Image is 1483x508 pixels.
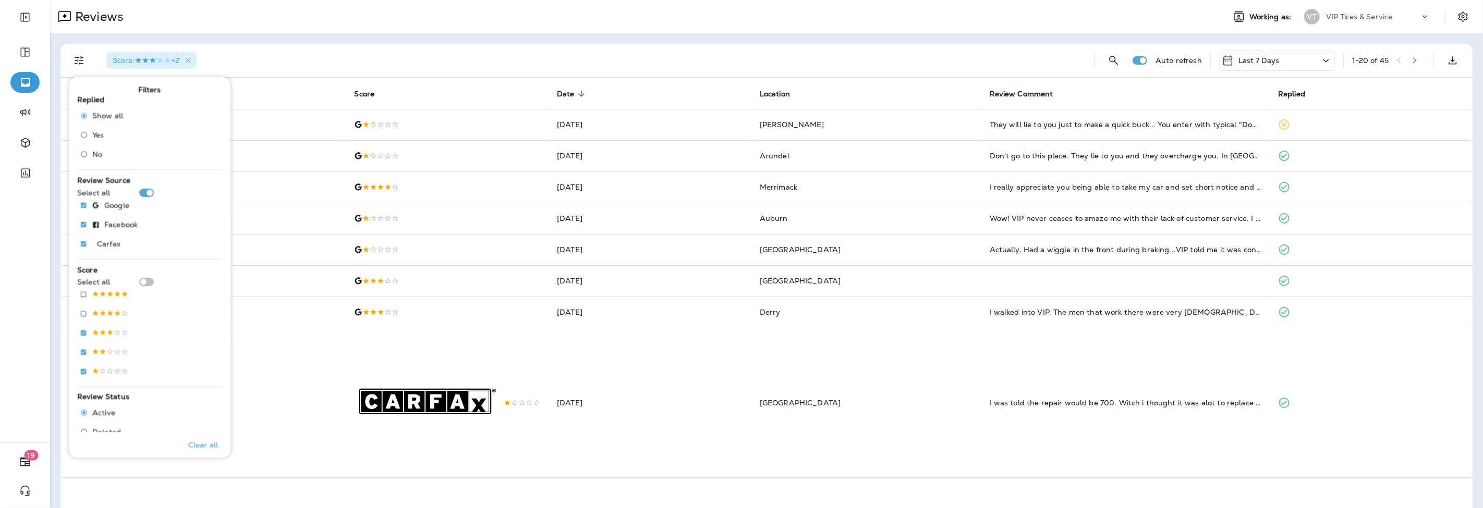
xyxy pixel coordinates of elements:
span: Active [92,408,115,417]
p: VIP Tires & Service [1326,13,1393,21]
button: 19 [10,451,40,472]
td: [DATE] [549,109,751,140]
div: Actually. Had a wiggle in the front during braking...VIP told me it was control arm bushings..900... [990,244,1261,255]
span: Score [354,90,374,98]
p: Clear all [188,441,218,449]
span: [PERSON_NAME] [760,120,824,129]
span: Merrimack [760,182,797,192]
span: [GEOGRAPHIC_DATA] [760,276,841,286]
p: Facebook [104,220,138,228]
button: Search Reviews [1103,50,1124,71]
span: Working as: [1249,13,1294,21]
span: Deleted [92,428,121,436]
span: Location [760,90,790,98]
button: Expand Sidebar [10,7,40,28]
span: [GEOGRAPHIC_DATA] [760,398,841,407]
p: Last 7 Days [1238,56,1280,65]
div: They will lie to you just to make a quick buck... You enter with typical "Don't want to be here" ... [990,119,1261,130]
td: [DATE] [549,296,751,328]
span: Location [760,89,804,98]
span: Arundel [760,151,789,160]
span: Date [557,90,575,98]
span: No [92,150,102,158]
td: [DATE] [549,234,751,265]
button: Clear all [184,432,222,458]
p: Reviews [71,9,124,24]
div: I was told the repair would be 700. Witch i thought it was alot to replace one exhaust manfold wa... [990,398,1261,408]
div: VT [1304,9,1320,24]
div: I really appreciate you being able to take my car and set short notice and complete the repair wo... [990,182,1261,192]
span: Score [354,89,388,98]
div: 1 - 20 of 45 [1352,56,1389,65]
span: Score [77,265,98,275]
span: Replied [1278,90,1305,98]
div: Score:3 Stars+2 [106,52,197,69]
span: 19 [25,450,39,461]
td: [DATE] [549,203,751,234]
span: Derry [760,307,781,317]
span: Score : +2 [113,56,179,65]
td: [DATE] [549,328,751,478]
span: Replied [77,94,104,104]
span: Yes [92,130,104,139]
p: Carfax [97,239,120,247]
p: Google [104,201,129,209]
span: Replied [1278,89,1319,98]
div: I walked into VIP. The men that work there were very stoic.They seemed as if they may have been a... [990,307,1261,317]
div: Wow! VIP never ceases to amaze me with their lack of customer service. I make an appointment to g... [990,213,1261,224]
span: Filters [139,85,161,94]
button: Filters [69,50,90,71]
span: Review Source [77,176,130,185]
span: Review Status [77,392,129,401]
span: Show all [92,111,123,119]
span: Date [557,89,588,98]
span: [GEOGRAPHIC_DATA] [760,245,841,254]
td: [DATE] [549,265,751,296]
p: Auto refresh [1156,56,1202,65]
p: Select all [77,278,110,286]
td: [DATE] [549,140,751,171]
span: Review Comment [990,90,1053,98]
span: Auburn [760,214,788,223]
p: Select all [77,188,110,196]
span: Review Comment [990,89,1067,98]
div: Don't go to this place. They lie to you and they overcharge you. In york county, there are no emi... [990,151,1261,161]
button: Settings [1454,7,1473,26]
button: Export as CSV [1442,50,1463,71]
td: [DATE] [549,171,751,203]
div: Filters [69,71,230,458]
